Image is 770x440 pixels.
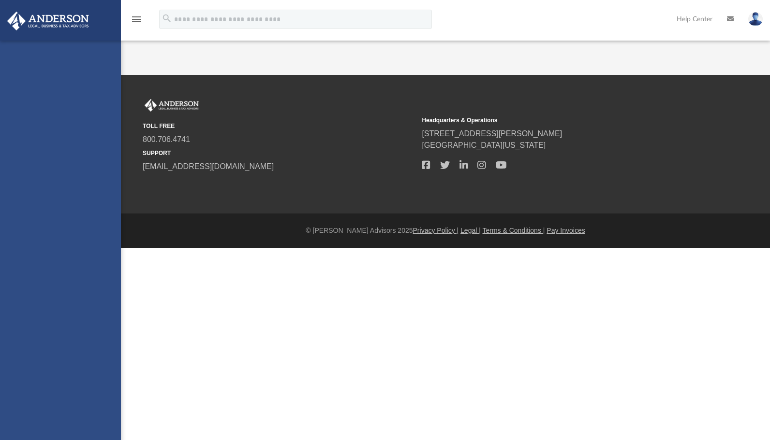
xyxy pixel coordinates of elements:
[413,227,459,234] a: Privacy Policy |
[162,13,172,24] i: search
[143,162,274,170] a: [EMAIL_ADDRESS][DOMAIN_NAME]
[143,149,415,157] small: SUPPORT
[121,226,770,236] div: © [PERSON_NAME] Advisors 2025
[547,227,585,234] a: Pay Invoices
[422,116,694,125] small: Headquarters & Operations
[131,18,142,25] a: menu
[4,12,92,30] img: Anderson Advisors Platinum Portal
[748,12,763,26] img: User Pic
[143,122,415,130] small: TOLL FREE
[483,227,545,234] a: Terms & Conditions |
[131,14,142,25] i: menu
[422,141,546,149] a: [GEOGRAPHIC_DATA][US_STATE]
[143,135,190,143] a: 800.706.4741
[460,227,481,234] a: Legal |
[143,99,201,112] img: Anderson Advisors Platinum Portal
[422,129,562,138] a: [STREET_ADDRESS][PERSON_NAME]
